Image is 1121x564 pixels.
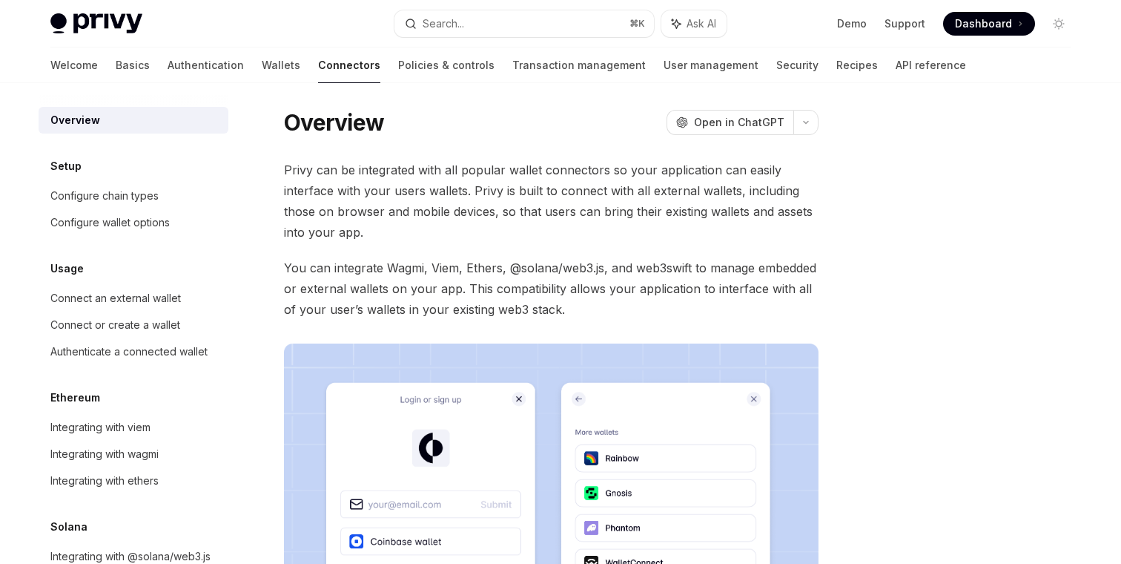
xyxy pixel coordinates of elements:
h1: Overview [284,109,384,136]
a: Welcome [50,47,98,83]
span: You can integrate Wagmi, Viem, Ethers, @solana/web3.js, and web3swift to manage embedded or exter... [284,258,819,320]
div: Connect an external wallet [50,289,181,307]
button: Open in ChatGPT [667,110,793,135]
a: Dashboard [943,12,1035,36]
div: Integrating with wagmi [50,445,159,463]
span: Privy can be integrated with all popular wallet connectors so your application can easily interfa... [284,160,819,243]
a: Integrating with wagmi [39,441,228,468]
div: Integrating with viem [50,419,151,436]
div: Connect or create a wallet [50,316,180,334]
button: Search...⌘K [394,10,654,37]
h5: Solana [50,518,87,536]
a: Connectors [318,47,380,83]
div: Authenticate a connected wallet [50,343,208,361]
h5: Usage [50,260,84,278]
a: Policies & controls [398,47,495,83]
img: light logo [50,13,142,34]
button: Ask AI [661,10,727,37]
div: Search... [423,15,464,33]
h5: Setup [50,157,82,175]
button: Toggle dark mode [1047,12,1071,36]
a: Authenticate a connected wallet [39,338,228,365]
a: Configure wallet options [39,209,228,236]
h5: Ethereum [50,389,100,407]
a: Overview [39,107,228,134]
a: Authentication [168,47,244,83]
a: Integrating with viem [39,414,228,441]
span: ⌘ K [629,18,645,30]
span: Dashboard [955,16,1012,31]
a: Basics [116,47,150,83]
a: Demo [837,16,867,31]
a: Security [776,47,819,83]
div: Configure chain types [50,187,159,205]
div: Integrating with ethers [50,472,159,490]
a: Wallets [262,47,300,83]
span: Open in ChatGPT [694,115,784,130]
a: Configure chain types [39,183,228,209]
div: Configure wallet options [50,214,170,232]
a: Recipes [836,47,878,83]
a: Connect or create a wallet [39,312,228,338]
a: Transaction management [512,47,646,83]
a: Connect an external wallet [39,285,228,312]
a: Support [884,16,925,31]
a: API reference [896,47,966,83]
div: Overview [50,111,100,129]
a: User management [664,47,758,83]
span: Ask AI [687,16,716,31]
a: Integrating with ethers [39,468,228,494]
